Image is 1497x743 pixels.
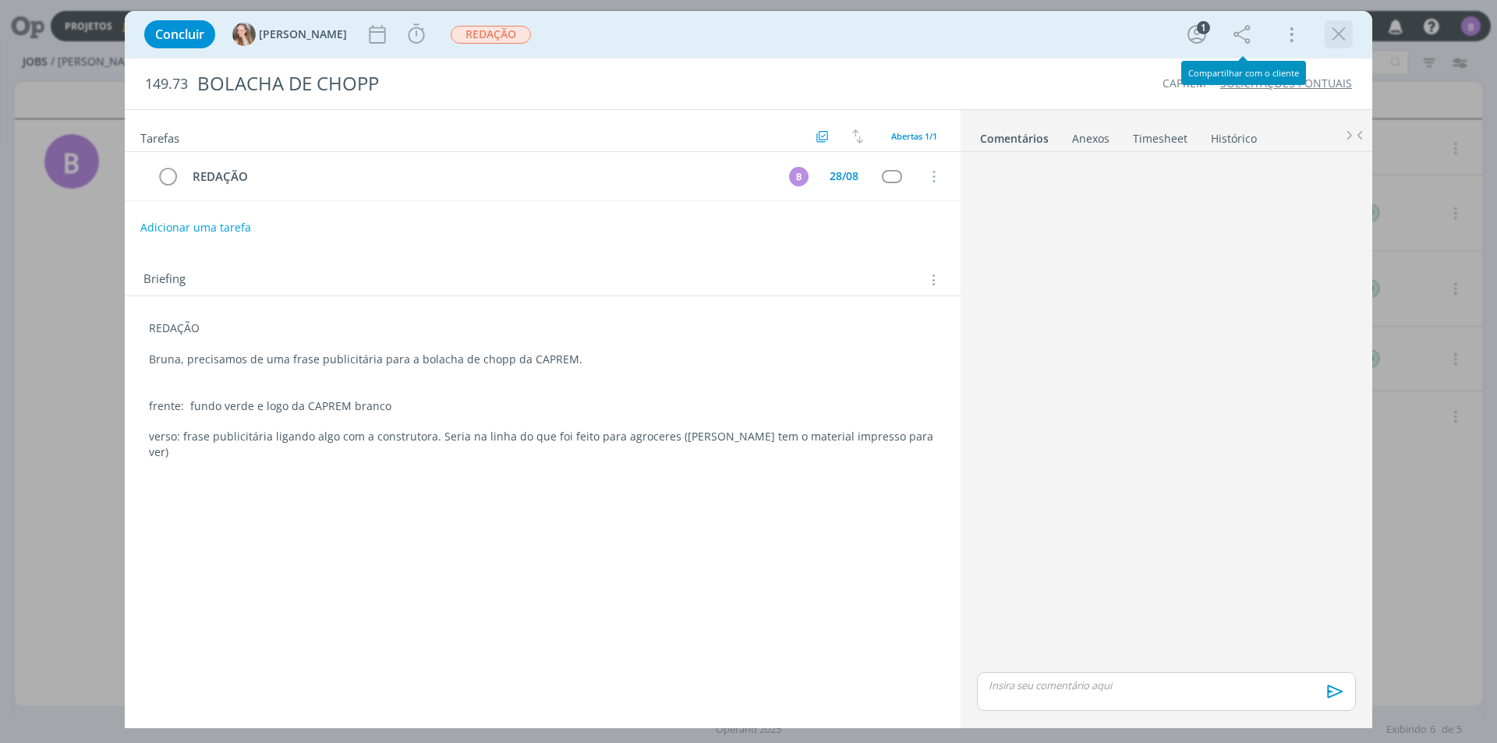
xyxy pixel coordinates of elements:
[149,320,936,336] p: REDAÇÃO
[140,127,179,146] span: Tarefas
[787,165,810,188] button: B
[144,20,215,48] button: Concluir
[259,29,347,40] span: [PERSON_NAME]
[186,167,774,186] div: REDAÇÃO
[1197,21,1210,34] div: 1
[149,429,936,460] p: verso: frase publicitária ligando algo com a construtora. Seria na linha do que foi feito para ag...
[232,23,256,46] img: G
[149,398,936,414] p: frente: fundo verde e logo da CAPREM branco
[1188,68,1299,78] div: Compartilhar com o cliente
[1072,131,1109,147] div: Anexos
[155,28,204,41] span: Concluir
[232,23,347,46] button: G[PERSON_NAME]
[143,270,186,290] span: Briefing
[852,129,863,143] img: arrow-down-up.svg
[789,167,809,186] div: B
[149,352,936,367] p: Bruna, precisamos de uma frase publicitária para a bolacha de chopp da CAPREM.
[140,214,252,242] button: Adicionar uma tarefa
[145,76,188,93] span: 149.73
[830,171,858,182] div: 28/08
[1163,76,1206,90] a: CAPREM
[979,124,1049,147] a: Comentários
[450,25,532,44] button: REDAÇÃO
[451,26,531,44] span: REDAÇÃO
[1210,124,1258,147] a: Histórico
[1132,124,1188,147] a: Timesheet
[891,130,937,142] span: Abertas 1/1
[191,65,843,103] div: BOLACHA DE CHOPP
[125,11,1372,728] div: dialog
[1184,22,1209,47] button: 1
